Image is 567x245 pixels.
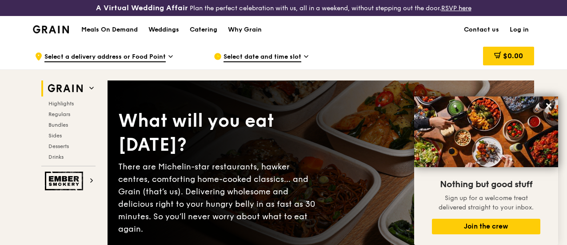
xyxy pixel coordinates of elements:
div: What will you eat [DATE]? [118,109,321,157]
div: Catering [190,16,217,43]
div: Why Grain [228,16,262,43]
a: Log in [504,16,534,43]
span: $0.00 [503,52,523,60]
a: RSVP here [441,4,471,12]
h1: Meals On Demand [81,25,138,34]
span: Nothing but good stuff [440,179,532,190]
div: There are Michelin-star restaurants, hawker centres, comforting home-cooked classics… and Grain (... [118,161,321,235]
a: Weddings [143,16,184,43]
span: Drinks [48,154,64,160]
span: Select a delivery address or Food Point [44,52,166,62]
img: Grain [33,25,69,33]
span: Regulars [48,111,70,117]
span: Desserts [48,143,69,149]
img: Ember Smokery web logo [45,172,86,190]
div: Plan the perfect celebration with us, all in a weekend, without stepping out the door. [95,4,473,12]
button: Close [542,99,556,113]
button: Join the crew [432,219,540,234]
div: Weddings [148,16,179,43]
img: DSC07876-Edit02-Large.jpeg [414,96,558,167]
a: Why Grain [223,16,267,43]
span: Sign up for a welcome treat delivered straight to your inbox. [439,194,534,211]
span: Highlights [48,100,74,107]
a: Contact us [459,16,504,43]
span: Select date and time slot [224,52,301,62]
span: Sides [48,133,62,139]
a: Catering [184,16,223,43]
span: Bundles [48,122,68,128]
a: GrainGrain [33,16,69,42]
h3: A Virtual Wedding Affair [96,4,188,12]
img: Grain web logo [45,80,86,96]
